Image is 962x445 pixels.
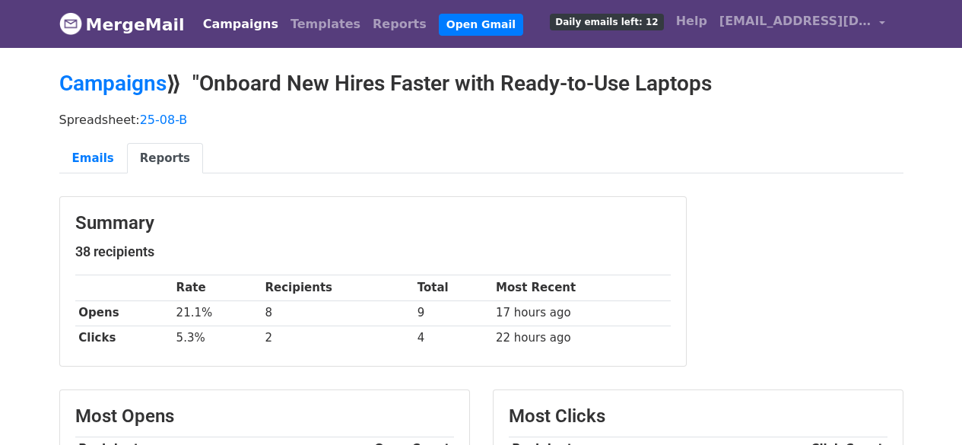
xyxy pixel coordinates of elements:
[439,14,523,36] a: Open Gmail
[550,14,663,30] span: Daily emails left: 12
[59,71,167,96] a: Campaigns
[173,275,262,300] th: Rate
[75,243,671,260] h5: 38 recipients
[262,300,414,326] td: 8
[59,143,127,174] a: Emails
[367,9,433,40] a: Reports
[59,12,82,35] img: MergeMail logo
[670,6,713,37] a: Help
[719,12,872,30] span: [EMAIL_ADDRESS][DOMAIN_NAME]
[414,300,492,326] td: 9
[75,326,173,351] th: Clicks
[262,275,414,300] th: Recipients
[173,326,262,351] td: 5.3%
[713,6,891,42] a: [EMAIL_ADDRESS][DOMAIN_NAME]
[173,300,262,326] td: 21.1%
[492,275,670,300] th: Most Recent
[544,6,669,37] a: Daily emails left: 12
[492,300,670,326] td: 17 hours ago
[509,405,887,428] h3: Most Clicks
[59,71,903,97] h2: ⟫ "Onboard New Hires Faster with Ready-to-Use Laptops
[127,143,203,174] a: Reports
[75,300,173,326] th: Opens
[492,326,670,351] td: 22 hours ago
[75,212,671,234] h3: Summary
[75,405,454,428] h3: Most Opens
[284,9,367,40] a: Templates
[197,9,284,40] a: Campaigns
[59,8,185,40] a: MergeMail
[414,275,492,300] th: Total
[414,326,492,351] td: 4
[140,113,188,127] a: 25-08-B
[886,372,962,445] iframe: Chat Widget
[59,112,903,128] p: Spreadsheet:
[262,326,414,351] td: 2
